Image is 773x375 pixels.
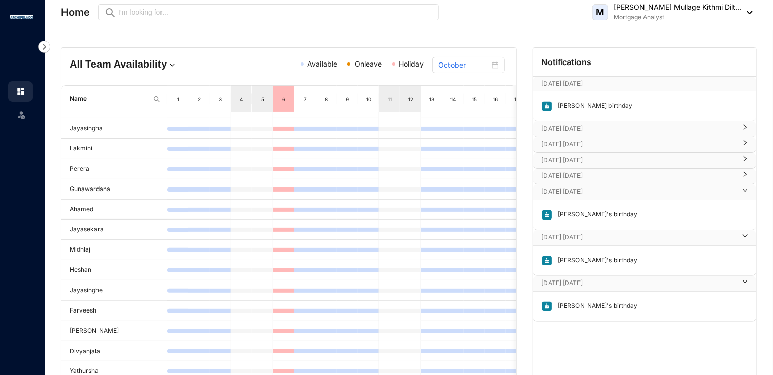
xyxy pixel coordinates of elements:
[365,94,373,104] div: 10
[533,77,756,91] div: [DATE] [DATE][DATE]
[237,94,245,104] div: 4
[541,155,736,165] p: [DATE] [DATE]
[533,276,756,291] div: [DATE] [DATE]
[61,341,167,362] td: Divyanjala
[541,101,553,112] img: birthday.63217d55a54455b51415ef6ca9a78895.svg
[61,321,167,341] td: [PERSON_NAME]
[70,57,215,71] h4: All Team Availability
[541,278,736,288] p: [DATE] [DATE]
[16,87,25,96] img: home.c6720e0a13eba0172344.svg
[541,171,736,181] p: [DATE] [DATE]
[61,220,167,240] td: Jayasekara
[61,301,167,321] td: Farveesh
[61,118,167,139] td: Jayasingha
[61,139,167,159] td: Lakmini
[541,123,736,134] p: [DATE] [DATE]
[216,94,224,104] div: 3
[399,59,424,68] span: Holiday
[553,209,637,221] p: [PERSON_NAME]'s birthday
[118,7,433,18] input: I’m looking for...
[407,94,415,104] div: 12
[541,255,553,266] img: birthday.63217d55a54455b51415ef6ca9a78895.svg
[533,137,756,152] div: [DATE] [DATE]
[742,160,748,162] span: right
[742,283,748,285] span: right
[61,179,167,200] td: Gunawardana
[470,94,478,104] div: 15
[322,94,330,104] div: 8
[385,94,394,104] div: 11
[553,255,637,266] p: [PERSON_NAME]'s birthday
[596,8,605,17] span: M
[742,191,748,193] span: right
[541,139,736,149] p: [DATE] [DATE]
[553,101,632,112] p: [PERSON_NAME] birthday
[742,11,753,14] img: dropdown-black.8e83cc76930a90b1a4fdb6d089b7bf3a.svg
[428,94,436,104] div: 13
[512,94,521,104] div: 17
[742,237,748,239] span: right
[301,94,309,104] div: 7
[742,144,748,146] span: right
[259,94,267,104] div: 5
[533,121,756,137] div: [DATE] [DATE]
[449,94,457,104] div: 14
[61,240,167,260] td: Midhlaj
[533,169,756,184] div: [DATE] [DATE]
[438,59,490,71] input: Select month
[38,41,50,53] img: nav-icon-right.af6afadce00d159da59955279c43614e.svg
[61,159,167,179] td: Perera
[61,260,167,280] td: Heshan
[614,2,742,12] p: [PERSON_NAME] Mullage Kithmi Dilt...
[492,94,500,104] div: 16
[533,153,756,168] div: [DATE] [DATE]
[61,200,167,220] td: Ahamed
[614,12,742,22] p: Mortgage Analyst
[541,79,728,89] p: [DATE] [DATE]
[10,15,33,19] img: logo
[343,94,351,104] div: 9
[541,301,553,312] img: birthday.63217d55a54455b51415ef6ca9a78895.svg
[742,175,748,177] span: right
[533,230,756,245] div: [DATE] [DATE]
[61,280,167,301] td: Jayasinghe
[280,94,288,104] div: 6
[8,81,33,102] li: Home
[541,56,591,68] p: Notifications
[167,60,177,70] img: dropdown.780994ddfa97fca24b89f58b1de131fa.svg
[541,232,736,242] p: [DATE] [DATE]
[16,110,26,120] img: leave-unselected.2934df6273408c3f84d9.svg
[174,94,182,104] div: 1
[153,95,161,103] img: search.8ce656024d3affaeffe32e5b30621cb7.svg
[308,59,338,68] span: Available
[195,94,203,104] div: 2
[553,301,637,312] p: [PERSON_NAME]'s birthday
[541,209,553,221] img: birthday.63217d55a54455b51415ef6ca9a78895.svg
[355,59,382,68] span: Onleave
[61,5,90,19] p: Home
[70,94,149,104] span: Name
[742,128,748,130] span: right
[541,186,736,197] p: [DATE] [DATE]
[533,184,756,200] div: [DATE] [DATE]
